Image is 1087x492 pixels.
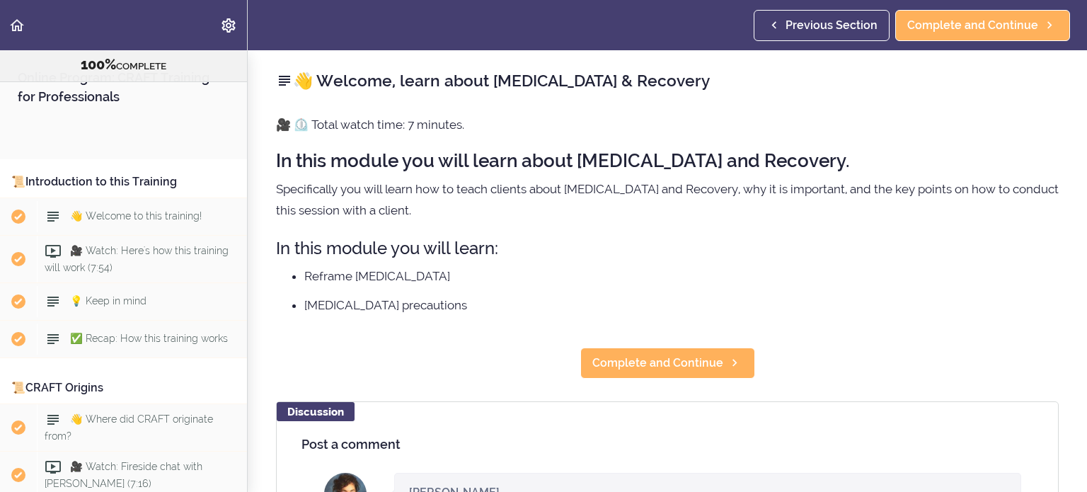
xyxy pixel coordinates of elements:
[895,10,1070,41] a: Complete and Continue
[220,17,237,34] svg: Settings Menu
[301,437,1033,452] h4: Post a comment
[70,333,228,344] span: ✅ Recap: How this training works
[276,236,1059,260] h3: In this module you will learn:
[304,296,1059,314] li: [MEDICAL_DATA] precautions
[18,56,229,74] div: COMPLETE
[276,178,1059,221] p: Specifically you will learn how to teach clients about [MEDICAL_DATA] and Recovery, why it is imp...
[786,17,878,34] span: Previous Section
[70,295,146,307] span: 💡 Keep in mind
[276,69,1059,93] h2: 👋 Welcome, learn about [MEDICAL_DATA] & Recovery
[580,348,755,379] a: Complete and Continue
[277,402,355,421] div: Discussion
[45,461,202,488] span: 🎥 Watch: Fireside chat with [PERSON_NAME] (7:16)
[907,17,1038,34] span: Complete and Continue
[81,56,116,73] span: 100%
[276,114,1059,135] p: 🎥 ⏲️ Total watch time: 7 minutes.
[592,355,723,372] span: Complete and Continue
[70,210,202,222] span: 👋 Welcome to this training!
[45,413,213,441] span: 👋 Where did CRAFT originate from?
[304,267,1059,285] li: Reframe [MEDICAL_DATA]
[276,151,1059,171] h2: In this module you will learn about [MEDICAL_DATA] and Recovery.
[754,10,890,41] a: Previous Section
[45,245,229,273] span: 🎥 Watch: Here's how this training will work (7:54)
[8,17,25,34] svg: Back to course curriculum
